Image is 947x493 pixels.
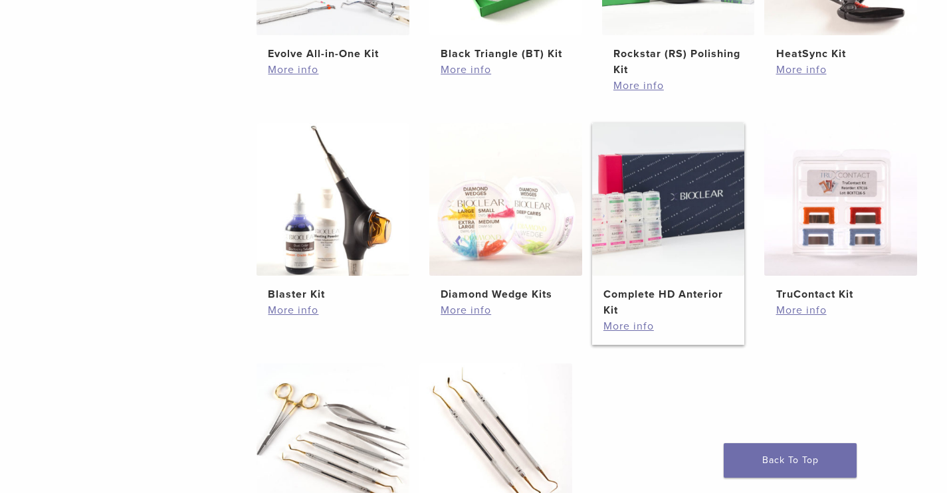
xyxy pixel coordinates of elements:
img: TruContact Kit [764,123,917,276]
h2: Diamond Wedge Kits [441,286,570,302]
a: More info [268,62,397,78]
img: Complete HD Anterior Kit [592,123,745,276]
a: Complete HD Anterior KitComplete HD Anterior Kit [592,123,745,318]
img: Diamond Wedge Kits [429,123,582,276]
a: More info [776,302,906,318]
a: Diamond Wedge KitsDiamond Wedge Kits [429,123,582,302]
a: More info [441,302,570,318]
h2: Blaster Kit [268,286,397,302]
img: Blaster Kit [257,123,409,276]
h2: HeatSync Kit [776,46,906,62]
a: More info [441,62,570,78]
a: More info [603,318,733,334]
a: More info [613,78,743,94]
a: More info [776,62,906,78]
a: Back To Top [724,443,857,478]
a: TruContact KitTruContact Kit [764,123,917,302]
h2: Complete HD Anterior Kit [603,286,733,318]
h2: Evolve All-in-One Kit [268,46,397,62]
a: More info [268,302,397,318]
a: Blaster KitBlaster Kit [257,123,409,302]
h2: Rockstar (RS) Polishing Kit [613,46,743,78]
h2: Black Triangle (BT) Kit [441,46,570,62]
h2: TruContact Kit [776,286,906,302]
